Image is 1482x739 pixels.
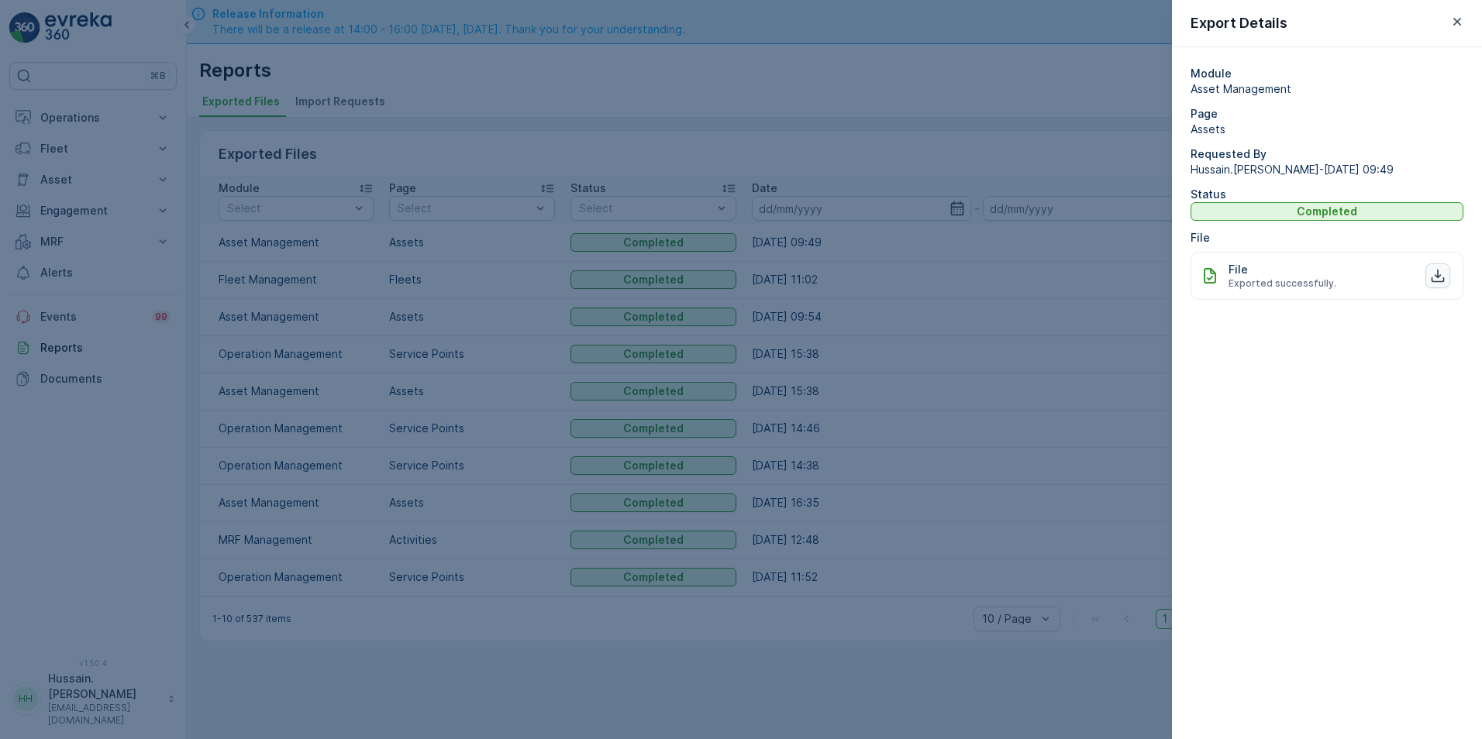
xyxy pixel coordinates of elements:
[1191,146,1463,162] p: Requested By
[1191,162,1463,177] span: Hussain.[PERSON_NAME] - [DATE] 09:49
[1191,202,1463,221] button: Completed
[1191,66,1463,81] p: Module
[1229,277,1336,290] span: Exported successfully.
[1191,187,1463,202] p: Status
[1191,81,1463,97] span: Asset Management
[1191,106,1463,122] p: Page
[1191,122,1463,137] span: Assets
[1191,12,1287,34] p: Export Details
[1297,204,1357,219] p: Completed
[1229,262,1248,277] p: File
[1191,230,1463,246] p: File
